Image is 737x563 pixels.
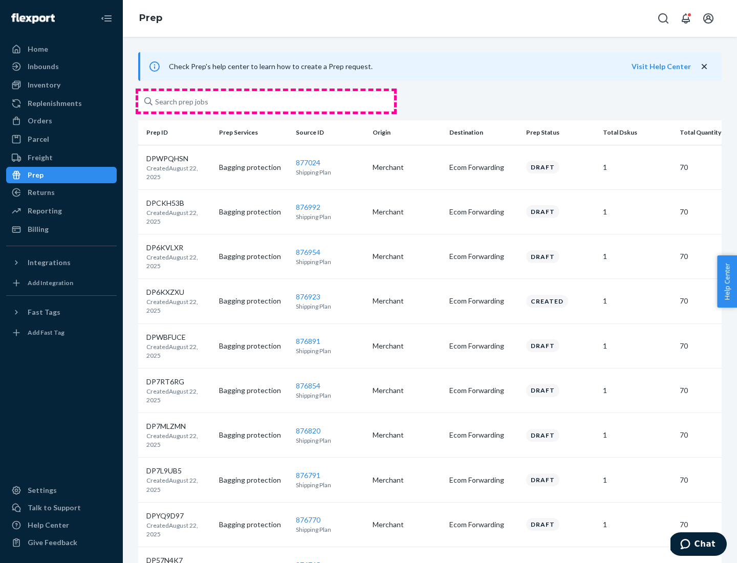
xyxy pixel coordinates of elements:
button: Talk to Support [6,500,117,516]
a: Help Center [6,517,117,533]
input: Search prep jobs [138,91,394,112]
p: 1 [603,385,671,396]
a: Home [6,41,117,57]
a: 876923 [296,292,320,301]
div: Parcel [28,134,49,144]
p: Shipping Plan [296,257,364,266]
a: 876891 [296,337,320,345]
a: Add Fast Tag [6,324,117,341]
p: 1 [603,162,671,172]
a: Replenishments [6,95,117,112]
a: Orders [6,113,117,129]
div: Draft [526,473,559,486]
div: Settings [28,485,57,495]
p: Shipping Plan [296,212,364,221]
p: DPCKH53B [146,198,211,208]
button: Give Feedback [6,534,117,551]
p: Bagging protection [219,296,288,306]
p: Merchant [373,251,441,262]
p: 1 [603,341,671,351]
p: Bagging protection [219,162,288,172]
div: Draft [526,205,559,218]
p: DPWBFUCE [146,332,211,342]
div: Draft [526,339,559,352]
a: Reporting [6,203,117,219]
p: Ecom Forwarding [449,251,518,262]
p: Bagging protection [219,251,288,262]
div: Replenishments [28,98,82,109]
a: Freight [6,149,117,166]
th: Origin [368,120,445,145]
p: Created August 22, 2025 [146,431,211,449]
th: Total Dskus [599,120,676,145]
a: Inbounds [6,58,117,75]
p: Merchant [373,385,441,396]
p: Shipping Plan [296,302,364,311]
div: Integrations [28,257,71,268]
iframe: Opens a widget where you can chat to one of our agents [670,532,727,558]
p: Merchant [373,430,441,440]
button: close [699,61,709,72]
a: 876770 [296,515,320,524]
div: Inbounds [28,61,59,72]
span: Check Prep's help center to learn how to create a Prep request. [169,62,373,71]
a: Billing [6,221,117,237]
th: Source ID [292,120,368,145]
p: DPYQ9D97 [146,511,211,521]
div: Reporting [28,206,62,216]
div: Prep [28,170,44,180]
div: Fast Tags [28,307,60,317]
p: Bagging protection [219,475,288,485]
a: 876954 [296,248,320,256]
th: Prep ID [138,120,215,145]
img: Flexport logo [11,13,55,24]
a: 876992 [296,203,320,211]
th: Prep Services [215,120,292,145]
button: Close Navigation [96,8,117,29]
div: Give Feedback [28,537,77,548]
p: Merchant [373,475,441,485]
p: Created August 22, 2025 [146,164,211,181]
p: Bagging protection [219,207,288,217]
ol: breadcrumbs [131,4,170,33]
p: Created August 22, 2025 [146,208,211,226]
p: 1 [603,475,671,485]
p: Ecom Forwarding [449,341,518,351]
p: Created August 22, 2025 [146,521,211,538]
button: Help Center [717,255,737,308]
p: Shipping Plan [296,168,364,177]
div: Inventory [28,80,60,90]
p: DP7L9UB5 [146,466,211,476]
p: Ecom Forwarding [449,475,518,485]
a: Inventory [6,77,117,93]
p: 1 [603,296,671,306]
div: Billing [28,224,49,234]
div: Talk to Support [28,503,81,513]
p: Merchant [373,162,441,172]
div: Freight [28,153,53,163]
p: Merchant [373,519,441,530]
p: Ecom Forwarding [449,385,518,396]
p: Bagging protection [219,341,288,351]
button: Visit Help Center [632,61,691,72]
button: Open notifications [676,8,696,29]
p: Merchant [373,296,441,306]
div: Returns [28,187,55,198]
div: Draft [526,384,559,397]
a: 877024 [296,158,320,167]
div: Created [526,295,568,308]
button: Integrations [6,254,117,271]
p: Shipping Plan [296,391,364,400]
a: Returns [6,184,117,201]
p: Bagging protection [219,519,288,530]
p: Ecom Forwarding [449,519,518,530]
a: 876791 [296,471,320,480]
p: Ecom Forwarding [449,296,518,306]
a: Prep [6,167,117,183]
a: Prep [139,12,162,24]
a: Settings [6,482,117,499]
div: Home [28,44,48,54]
a: 876820 [296,426,320,435]
p: Shipping Plan [296,436,364,445]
